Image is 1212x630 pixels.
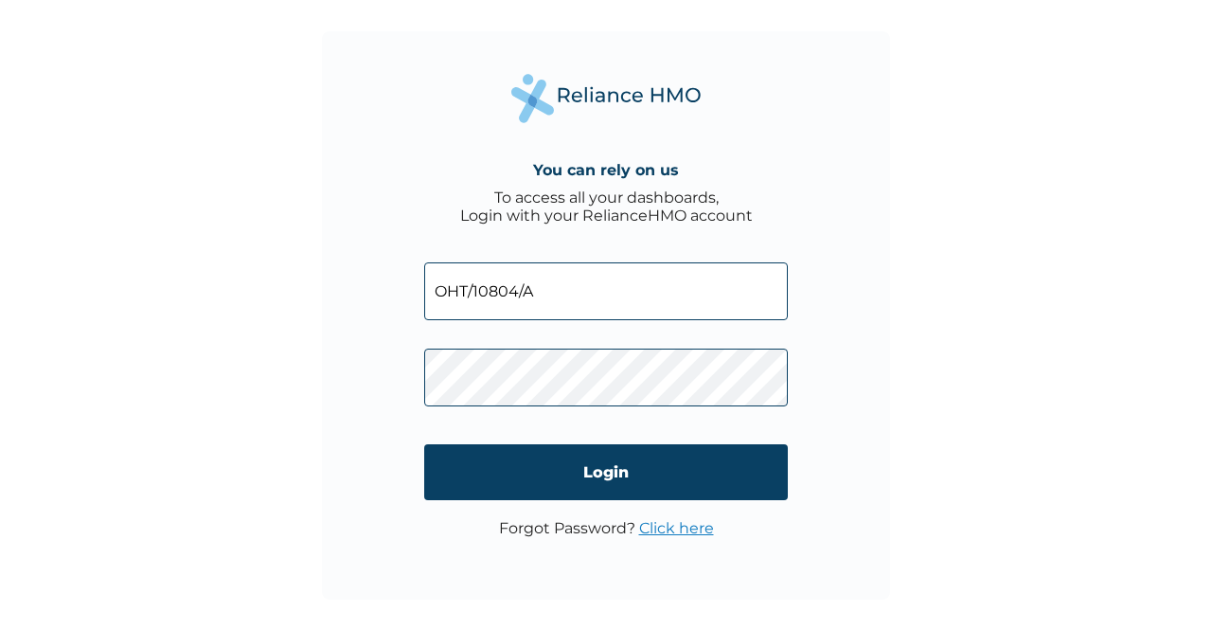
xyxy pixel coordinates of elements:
img: Reliance Health's Logo [511,74,701,122]
div: To access all your dashboards, Login with your RelianceHMO account [460,189,753,225]
input: Login [424,444,788,500]
h4: You can rely on us [533,161,679,179]
input: Email address or HMO ID [424,262,788,320]
p: Forgot Password? [499,519,714,537]
a: Click here [639,519,714,537]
